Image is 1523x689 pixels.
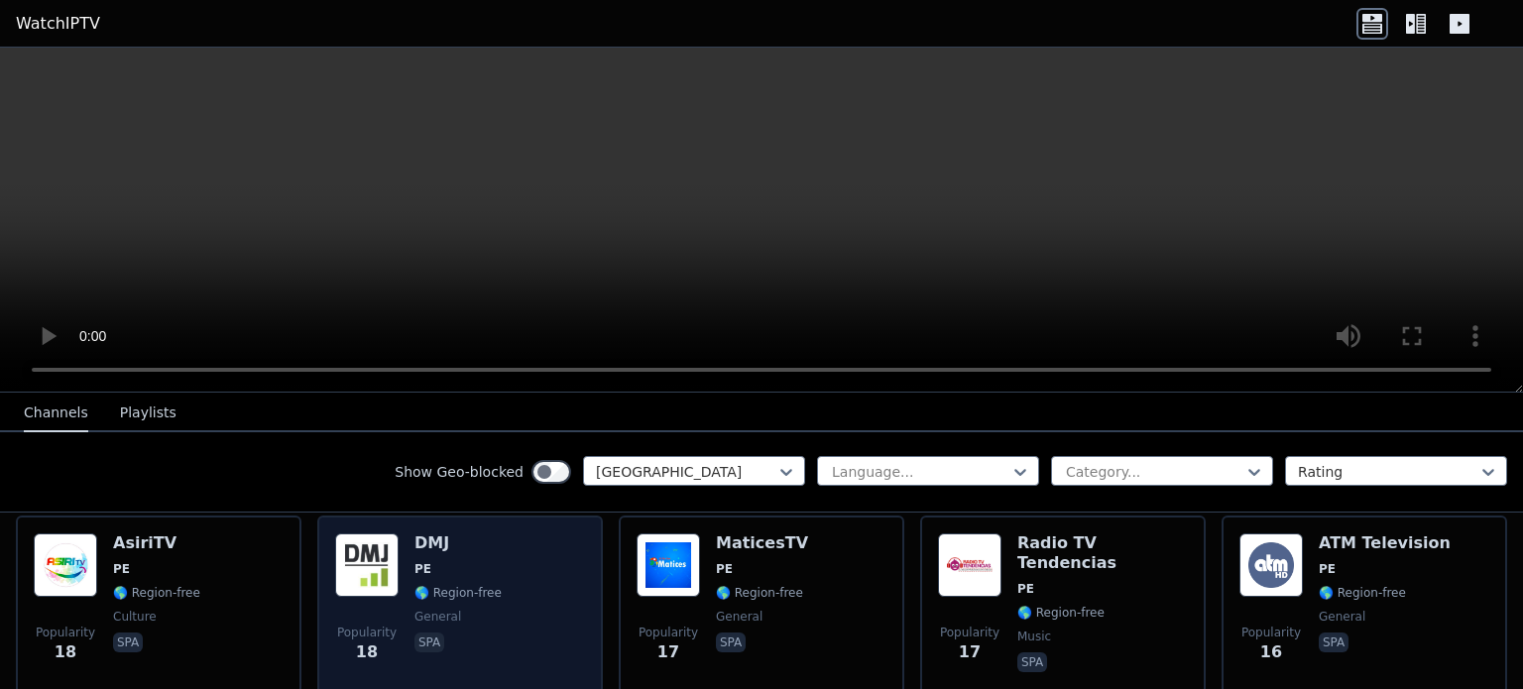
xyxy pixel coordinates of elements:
[940,625,999,640] span: Popularity
[16,12,100,36] a: WatchIPTV
[113,561,130,577] span: PE
[716,585,803,601] span: 🌎 Region-free
[716,609,762,625] span: general
[113,585,200,601] span: 🌎 Region-free
[938,533,1001,597] img: Radio TV Tendencias
[414,632,444,652] p: spa
[1319,533,1451,553] h6: ATM Television
[716,632,746,652] p: spa
[414,561,431,577] span: PE
[1241,625,1301,640] span: Popularity
[1260,640,1282,664] span: 16
[1319,632,1348,652] p: spa
[113,609,157,625] span: culture
[337,625,397,640] span: Popularity
[716,561,733,577] span: PE
[414,533,502,553] h6: DMJ
[1319,585,1406,601] span: 🌎 Region-free
[1319,609,1365,625] span: general
[639,625,698,640] span: Popularity
[657,640,679,664] span: 17
[120,395,176,432] button: Playlists
[395,462,524,482] label: Show Geo-blocked
[1017,629,1051,644] span: music
[716,533,808,553] h6: MaticesTV
[414,609,461,625] span: general
[335,533,399,597] img: DMJ
[1017,581,1034,597] span: PE
[1239,533,1303,597] img: ATM Television
[1319,561,1336,577] span: PE
[959,640,981,664] span: 17
[1017,533,1188,573] h6: Radio TV Tendencias
[414,585,502,601] span: 🌎 Region-free
[34,533,97,597] img: AsiriTV
[1017,605,1105,621] span: 🌎 Region-free
[637,533,700,597] img: MaticesTV
[36,625,95,640] span: Popularity
[1017,652,1047,672] p: spa
[113,632,143,652] p: spa
[113,533,200,553] h6: AsiriTV
[24,395,88,432] button: Channels
[55,640,76,664] span: 18
[356,640,378,664] span: 18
